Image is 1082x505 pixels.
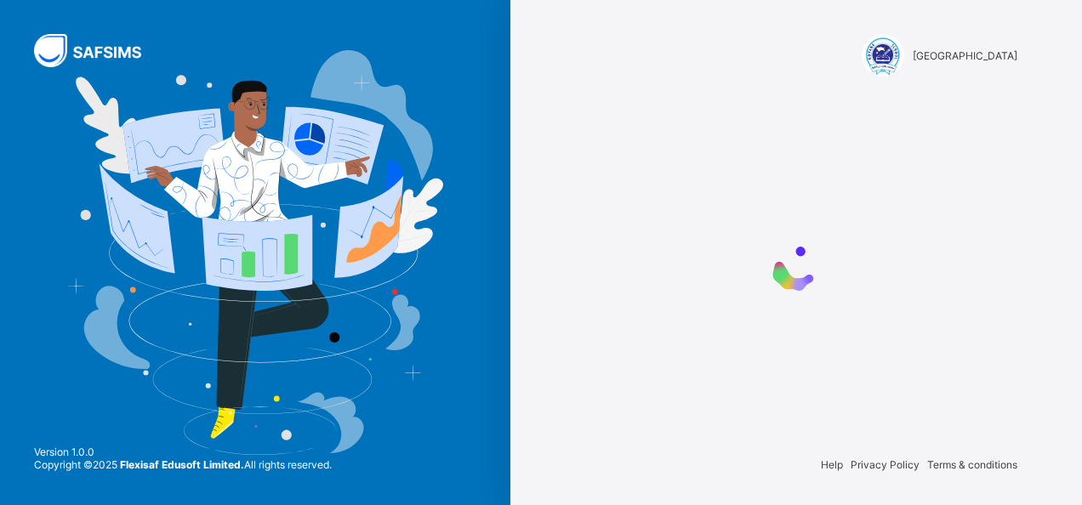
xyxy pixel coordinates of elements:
img: SAFSIMS Logo [34,34,162,67]
img: Govana School [862,34,904,77]
span: Copyright © 2025 All rights reserved. [34,458,332,471]
span: Help [821,458,843,471]
span: Version 1.0.0 [34,445,332,458]
span: Terms & conditions [927,458,1017,471]
strong: Flexisaf Edusoft Limited. [120,458,244,471]
span: Privacy Policy [851,458,920,471]
span: [GEOGRAPHIC_DATA] [913,49,1017,62]
img: Hero Image [67,50,443,454]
